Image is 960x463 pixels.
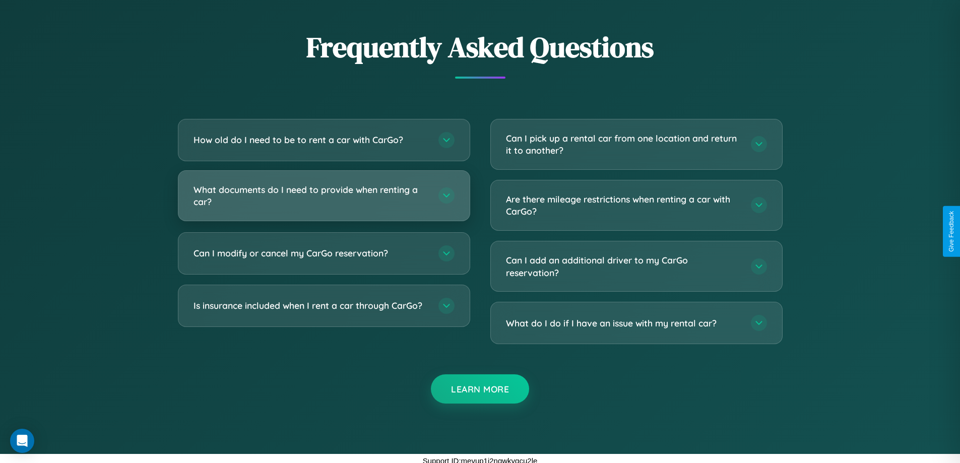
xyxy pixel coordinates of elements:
h3: What do I do if I have an issue with my rental car? [506,317,741,329]
h3: What documents do I need to provide when renting a car? [194,183,428,208]
h3: Can I add an additional driver to my CarGo reservation? [506,254,741,279]
h3: Can I modify or cancel my CarGo reservation? [194,247,428,259]
div: Open Intercom Messenger [10,429,34,453]
h3: How old do I need to be to rent a car with CarGo? [194,134,428,146]
button: Learn More [431,374,529,404]
h3: Are there mileage restrictions when renting a car with CarGo? [506,193,741,218]
h3: Is insurance included when I rent a car through CarGo? [194,299,428,312]
h2: Frequently Asked Questions [178,28,783,67]
h3: Can I pick up a rental car from one location and return it to another? [506,132,741,157]
div: Give Feedback [948,211,955,252]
